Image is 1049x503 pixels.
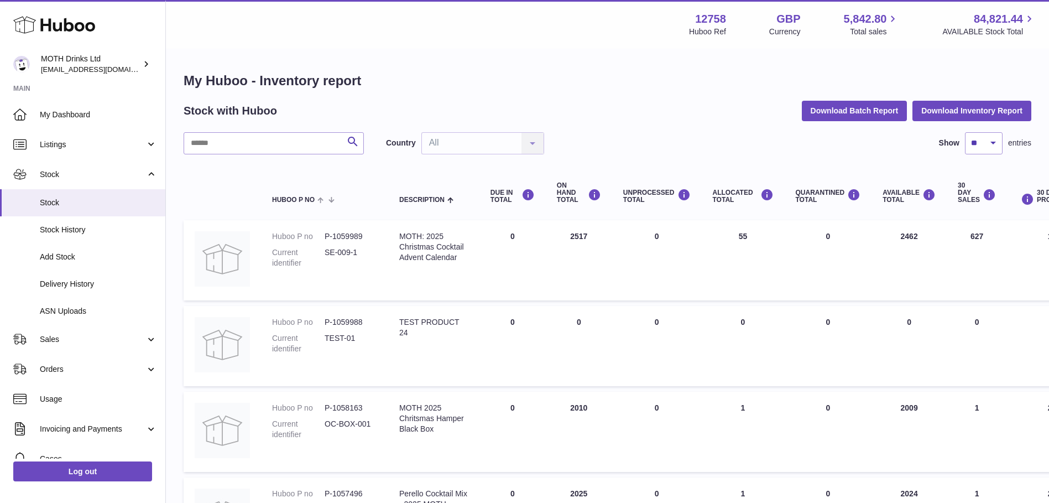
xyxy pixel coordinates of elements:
[399,403,468,434] div: MOTH 2025 Chritsmas Hamper Black Box
[272,419,325,440] dt: Current identifier
[871,306,947,386] td: 0
[702,306,785,386] td: 0
[40,252,157,262] span: Add Stock
[702,392,785,472] td: 1
[883,189,936,204] div: AVAILABLE Total
[325,419,377,440] dd: OC-BOX-001
[40,110,157,120] span: My Dashboard
[826,318,830,326] span: 0
[826,403,830,412] span: 0
[325,231,377,242] dd: P-1059989
[195,317,250,372] img: product image
[40,364,145,375] span: Orders
[958,182,996,204] div: 30 DAY SALES
[40,424,145,434] span: Invoicing and Payments
[41,65,163,74] span: [EMAIL_ADDRESS][DOMAIN_NAME]
[942,27,1036,37] span: AVAILABLE Stock Total
[325,247,377,268] dd: SE-009-1
[1008,138,1031,148] span: entries
[490,189,535,204] div: DUE IN TOTAL
[272,196,315,204] span: Huboo P no
[769,27,801,37] div: Currency
[557,182,601,204] div: ON HAND Total
[40,139,145,150] span: Listings
[325,317,377,328] dd: P-1059988
[325,333,377,354] dd: TEST-01
[41,54,140,75] div: MOTH Drinks Ltd
[871,220,947,300] td: 2462
[947,220,1007,300] td: 627
[40,306,157,317] span: ASN Uploads
[713,189,774,204] div: ALLOCATED Total
[776,12,800,27] strong: GBP
[399,231,468,263] div: MOTH: 2025 Christmas Cocktail Advent Calendar
[399,196,445,204] span: Description
[974,12,1023,27] span: 84,821.44
[184,72,1031,90] h1: My Huboo - Inventory report
[947,392,1007,472] td: 1
[272,247,325,268] dt: Current identifier
[272,317,325,328] dt: Huboo P no
[689,27,726,37] div: Huboo Ref
[40,279,157,289] span: Delivery History
[13,56,30,72] img: internalAdmin-12758@internal.huboo.com
[479,220,546,300] td: 0
[546,220,612,300] td: 2517
[40,225,157,235] span: Stock History
[325,489,377,499] dd: P-1057496
[272,489,325,499] dt: Huboo P no
[272,333,325,354] dt: Current identifier
[850,27,899,37] span: Total sales
[272,231,325,242] dt: Huboo P no
[546,392,612,472] td: 2010
[702,220,785,300] td: 55
[13,461,152,481] a: Log out
[40,334,145,345] span: Sales
[844,12,900,37] a: 5,842.80 Total sales
[939,138,959,148] label: Show
[695,12,726,27] strong: 12758
[272,403,325,413] dt: Huboo P no
[612,220,702,300] td: 0
[844,12,887,27] span: 5,842.80
[479,306,546,386] td: 0
[195,403,250,458] img: product image
[871,392,947,472] td: 2009
[802,101,907,121] button: Download Batch Report
[947,306,1007,386] td: 0
[40,169,145,180] span: Stock
[612,392,702,472] td: 0
[40,454,157,464] span: Cases
[546,306,612,386] td: 0
[912,101,1031,121] button: Download Inventory Report
[40,198,157,208] span: Stock
[184,103,277,118] h2: Stock with Huboo
[325,403,377,413] dd: P-1058163
[40,394,157,405] span: Usage
[195,231,250,287] img: product image
[826,489,830,498] span: 0
[826,232,830,241] span: 0
[623,189,691,204] div: UNPROCESSED Total
[479,392,546,472] td: 0
[942,12,1036,37] a: 84,821.44 AVAILABLE Stock Total
[399,317,468,338] div: TEST PRODUCT 24
[386,138,416,148] label: Country
[796,189,861,204] div: QUARANTINED Total
[612,306,702,386] td: 0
